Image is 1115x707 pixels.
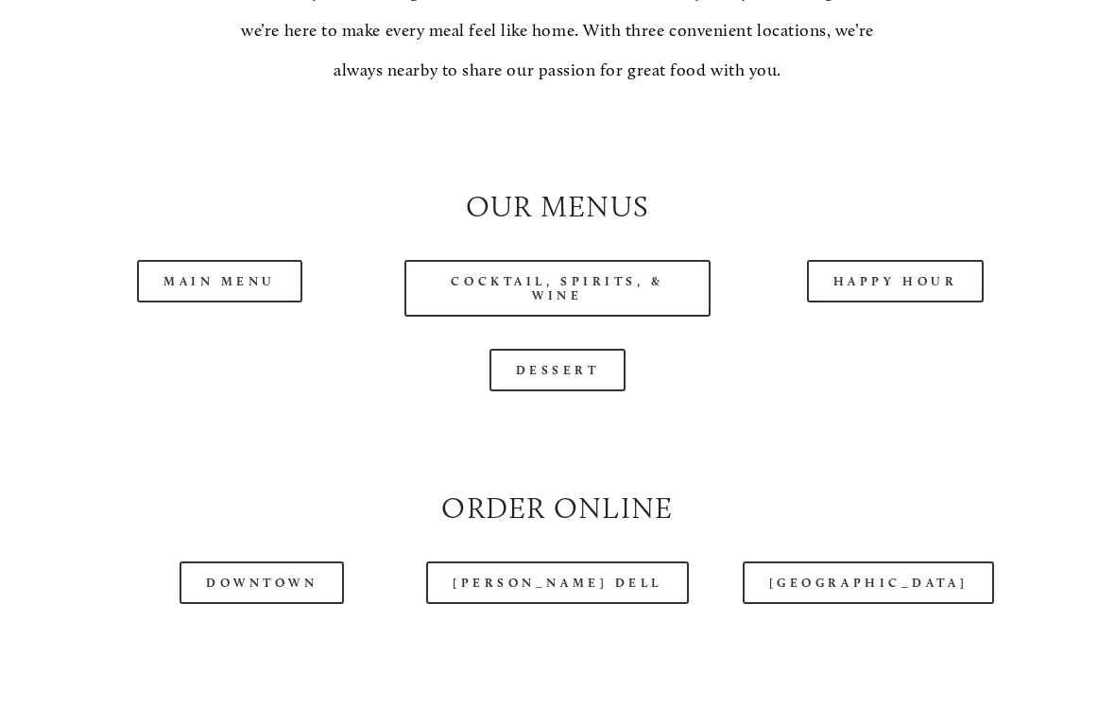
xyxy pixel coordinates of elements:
a: Main Menu [137,260,302,302]
a: Happy Hour [807,260,985,302]
a: [PERSON_NAME] Dell [426,561,689,604]
a: Cocktail, Spirits, & Wine [404,260,710,317]
a: [GEOGRAPHIC_DATA] [743,561,994,604]
a: Dessert [489,349,626,391]
h2: Order Online [67,488,1048,529]
a: Downtown [180,561,344,604]
h2: Our Menus [67,186,1048,228]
